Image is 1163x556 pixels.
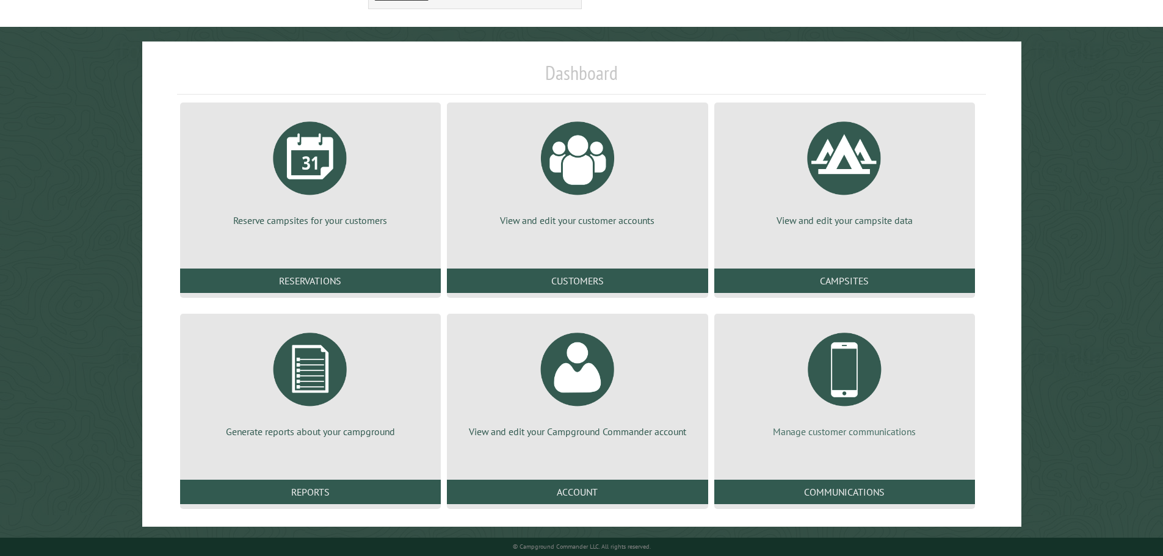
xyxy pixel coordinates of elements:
a: Manage customer communications [729,323,960,438]
p: Manage customer communications [729,425,960,438]
p: Reserve campsites for your customers [195,214,426,227]
p: Generate reports about your campground [195,425,426,438]
a: View and edit your campsite data [729,112,960,227]
a: Reservations [180,269,441,293]
p: View and edit your campsite data [729,214,960,227]
a: Customers [447,269,708,293]
h1: Dashboard [177,61,987,95]
a: Campsites [714,269,975,293]
a: View and edit your Campground Commander account [462,323,693,438]
p: View and edit your Campground Commander account [462,425,693,438]
p: View and edit your customer accounts [462,214,693,227]
a: Account [447,480,708,504]
a: Reserve campsites for your customers [195,112,426,227]
a: View and edit your customer accounts [462,112,693,227]
a: Reports [180,480,441,504]
a: Communications [714,480,975,504]
a: Generate reports about your campground [195,323,426,438]
small: © Campground Commander LLC. All rights reserved. [513,543,651,551]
